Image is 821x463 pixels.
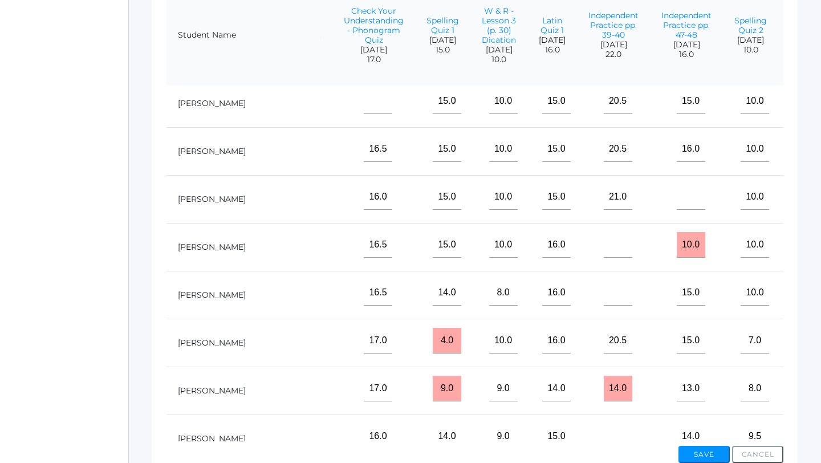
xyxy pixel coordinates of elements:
a: [PERSON_NAME] [178,385,246,396]
span: [DATE] [482,45,516,55]
a: [PERSON_NAME] [178,242,246,252]
a: [PERSON_NAME] [178,338,246,348]
span: [DATE] [426,35,459,45]
button: Save [678,446,730,463]
a: Independent Practice pp. 47-48 [661,10,712,40]
span: [DATE] [661,40,712,50]
span: 16.0 [539,45,566,55]
span: [DATE] [734,35,767,45]
a: Spelling Quiz 2 [734,15,767,35]
a: Latin Quiz 1 [540,15,564,35]
a: Independent Practice pp. 39-40 [588,10,639,40]
span: 16.0 [661,50,712,59]
a: [PERSON_NAME] [178,98,246,108]
span: 10.0 [482,55,516,64]
span: 22.0 [588,50,639,59]
span: 10.0 [734,45,767,55]
a: Check Your Understanding - Phonogram Quiz [344,6,404,45]
a: [PERSON_NAME] [178,194,246,204]
span: [DATE] [539,35,566,45]
a: [PERSON_NAME] [178,290,246,300]
span: 15.0 [426,45,459,55]
span: 17.0 [344,55,404,64]
a: [PERSON_NAME] [178,433,246,444]
a: [PERSON_NAME] [178,146,246,156]
a: Spelling Quiz 1 [426,15,459,35]
button: Cancel [732,446,783,463]
span: [DATE] [588,40,639,50]
span: [DATE] [344,45,404,55]
a: W & R - Lesson 3 (p. 30) Dication [482,6,516,45]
